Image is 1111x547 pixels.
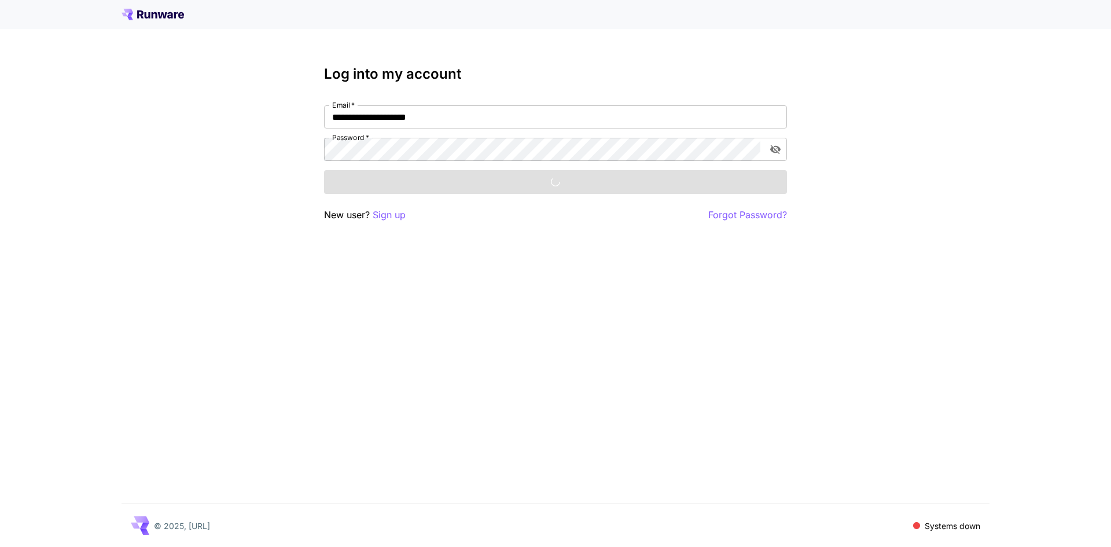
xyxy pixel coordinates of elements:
label: Password [332,133,369,142]
button: toggle password visibility [765,139,786,160]
label: Email [332,100,355,110]
p: New user? [324,208,406,222]
button: Forgot Password? [708,208,787,222]
button: Sign up [373,208,406,222]
p: Systems down [925,520,980,532]
h3: Log into my account [324,66,787,82]
p: © 2025, [URL] [154,520,210,532]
